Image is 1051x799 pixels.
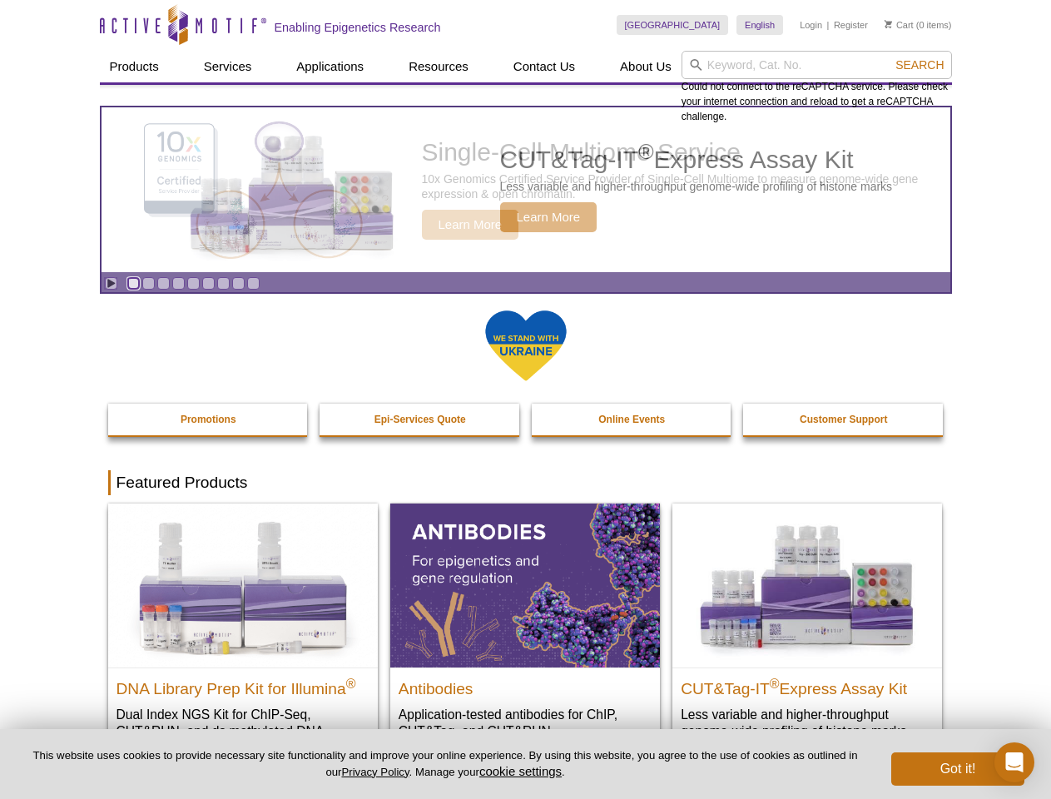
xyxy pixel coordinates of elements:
a: Go to slide 4 [172,277,185,290]
a: Privacy Policy [341,766,409,778]
a: CUT&Tag-IT® Express Assay Kit CUT&Tag-IT®Express Assay Kit Less variable and higher-throughput ge... [672,504,942,756]
strong: Epi-Services Quote [374,414,466,425]
a: Online Events [532,404,733,435]
div: Open Intercom Messenger [994,742,1034,782]
a: Go to slide 2 [142,277,155,290]
a: Cart [885,19,914,31]
h2: Featured Products [108,470,944,495]
input: Keyword, Cat. No. [682,51,952,79]
p: Application-tested antibodies for ChIP, CUT&Tag, and CUT&RUN. [399,706,652,740]
h2: DNA Library Prep Kit for Illumina [117,672,369,697]
a: Toggle autoplay [105,277,117,290]
a: English [736,15,783,35]
button: cookie settings [479,764,562,778]
img: All Antibodies [390,504,660,667]
p: This website uses cookies to provide necessary site functionality and improve your online experie... [27,748,864,780]
a: Go to slide 7 [217,277,230,290]
a: Login [800,19,822,31]
li: (0 items) [885,15,952,35]
a: Customer Support [743,404,944,435]
a: Services [194,51,262,82]
a: About Us [610,51,682,82]
a: Go to slide 3 [157,277,170,290]
a: CUT&Tag-IT Express Assay Kit CUT&Tag-IT®Express Assay Kit Less variable and higher-throughput gen... [102,107,950,272]
sup: ® [770,676,780,690]
a: Go to slide 9 [247,277,260,290]
sup: ® [346,676,356,690]
button: Got it! [891,752,1024,786]
a: DNA Library Prep Kit for Illumina DNA Library Prep Kit for Illumina® Dual Index NGS Kit for ChIP-... [108,504,378,772]
h2: Enabling Epigenetics Research [275,20,441,35]
a: Go to slide 1 [127,277,140,290]
img: CUT&Tag-IT® Express Assay Kit [672,504,942,667]
a: Go to slide 5 [187,277,200,290]
li: | [827,15,830,35]
a: Resources [399,51,478,82]
a: Promotions [108,404,310,435]
a: Products [100,51,169,82]
img: Your Cart [885,20,892,28]
strong: Online Events [598,414,665,425]
p: Less variable and higher-throughput genome-wide profiling of histone marks​. [681,706,934,740]
a: Applications [286,51,374,82]
strong: Customer Support [800,414,887,425]
span: Search [895,58,944,72]
h2: CUT&Tag-IT Express Assay Kit [500,147,893,172]
button: Search [890,57,949,72]
a: Contact Us [503,51,585,82]
h2: Antibodies [399,672,652,697]
img: CUT&Tag-IT Express Assay Kit [155,98,429,281]
a: [GEOGRAPHIC_DATA] [617,15,729,35]
a: All Antibodies Antibodies Application-tested antibodies for ChIP, CUT&Tag, and CUT&RUN. [390,504,660,756]
a: Register [834,19,868,31]
h2: CUT&Tag-IT Express Assay Kit [681,672,934,697]
a: Go to slide 8 [232,277,245,290]
a: Epi-Services Quote [320,404,521,435]
a: Go to slide 6 [202,277,215,290]
img: We Stand With Ukraine [484,309,568,383]
span: Learn More [500,202,597,232]
sup: ® [638,140,653,163]
p: Dual Index NGS Kit for ChIP-Seq, CUT&RUN, and ds methylated DNA assays. [117,706,369,757]
div: Could not connect to the reCAPTCHA service. Please check your internet connection and reload to g... [682,51,952,124]
img: DNA Library Prep Kit for Illumina [108,504,378,667]
p: Less variable and higher-throughput genome-wide profiling of histone marks [500,179,893,194]
article: CUT&Tag-IT Express Assay Kit [102,107,950,272]
strong: Promotions [181,414,236,425]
